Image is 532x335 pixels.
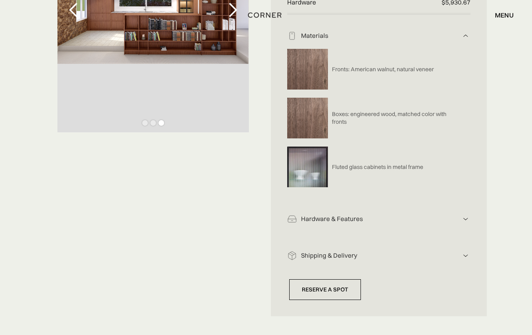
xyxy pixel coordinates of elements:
div: Hardware & Features [297,215,461,223]
div: menu [487,8,514,22]
p: Boxes: engineered wood, matched color with fronts [332,110,458,126]
div: Materials [297,32,461,40]
p: Fluted glass cabinets in metal frame [332,163,423,171]
div: Show slide 1 of 3 [142,120,148,126]
div: menu [495,12,514,18]
a: Fronts: American walnut, natural veneer [328,66,434,73]
a: home [241,10,291,20]
div: Shipping & Delivery [297,252,461,260]
p: Fronts: American walnut, natural veneer [332,66,434,73]
a: Boxes: engineered wood, matched color with fronts [328,110,458,126]
a: Reserve a Spot [289,279,361,300]
a: Fluted glass cabinets in metal frame [328,163,423,171]
div: Show slide 2 of 3 [150,120,156,126]
div: Show slide 3 of 3 [158,120,164,126]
